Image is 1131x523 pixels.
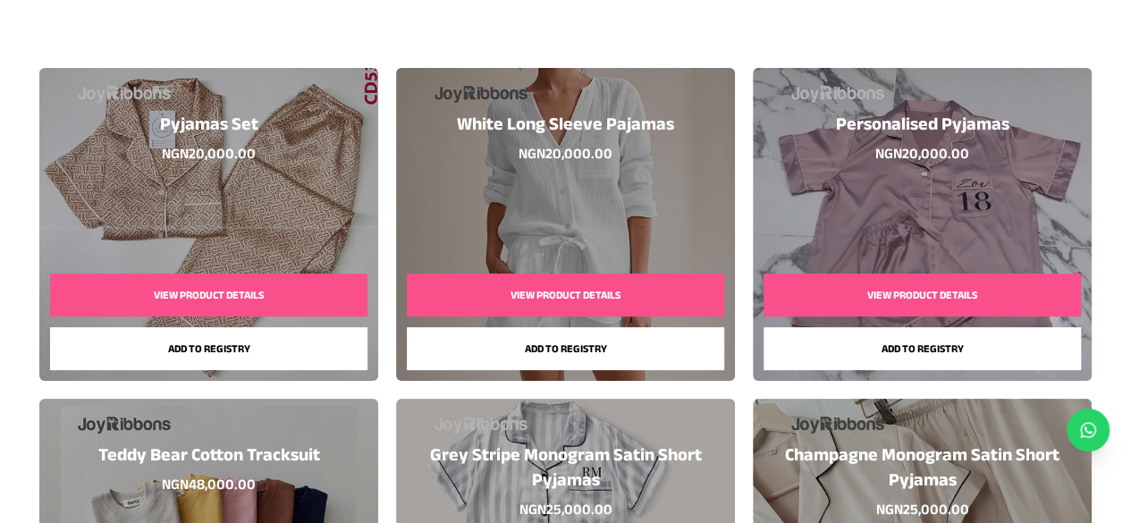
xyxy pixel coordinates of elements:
p: NGN 20,000.00 [519,136,612,164]
h3: White Long Sleeve Pajamas [457,111,674,136]
button: Add to registry [764,327,1081,370]
h3: Grey Stripe Monogram Satin Short Pyjamas [414,442,717,492]
p: NGN 20,000.00 [162,136,256,164]
p: NGN 20,000.00 [875,136,969,164]
button: View Product Details [764,274,1081,316]
h3: Champagne Monogram Satin Short Pyjamas [771,442,1074,492]
h3: Pyjamas Set [160,111,258,136]
p: NGN 25,000.00 [875,492,968,520]
button: Add to registry [407,327,724,370]
button: View Product Details [407,274,724,316]
h3: Teddy Bear Cotton Tracksuit [98,442,320,467]
button: Add to registry [50,327,367,370]
h3: Personalised Pyjamas [835,111,1009,136]
p: NGN 48,000.00 [162,467,256,495]
p: NGN 25,000.00 [519,492,612,520]
button: View Product Details [50,274,367,316]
